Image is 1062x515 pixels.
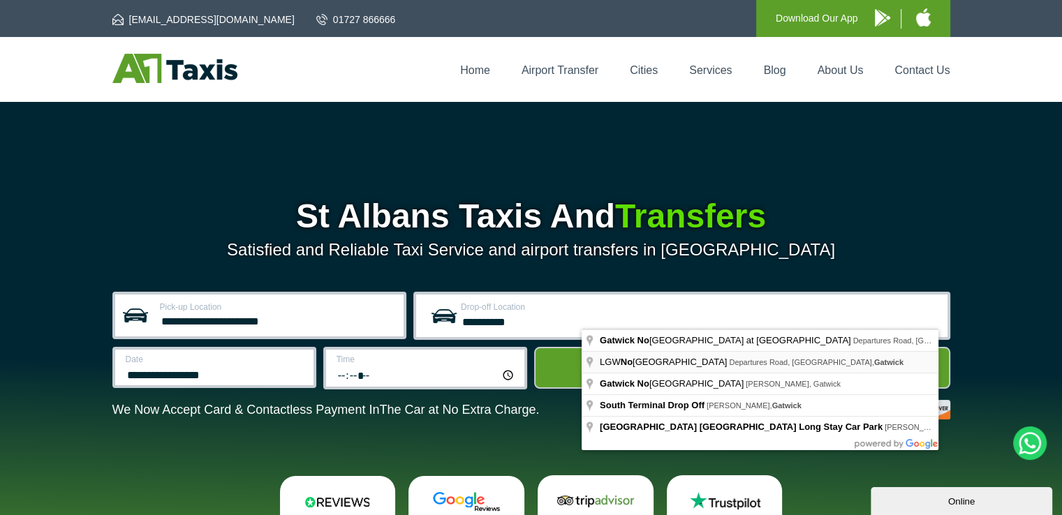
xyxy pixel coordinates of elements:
button: Get Quote [534,347,950,389]
a: Blog [763,64,786,76]
label: Pick-up Location [160,303,396,311]
a: About Us [818,64,864,76]
a: Contact Us [894,64,950,76]
img: Tripadvisor [554,491,637,512]
span: [PERSON_NAME], Gatwick [746,380,841,388]
h1: St Albans Taxis And [112,200,950,233]
p: We Now Accept Card & Contactless Payment In [112,403,540,417]
a: Airport Transfer [522,64,598,76]
span: Transfers [615,197,766,234]
img: A1 Taxis iPhone App [916,8,931,27]
a: 01727 866666 [316,13,396,27]
p: Satisfied and Reliable Taxi Service and airport transfers in [GEOGRAPHIC_DATA] [112,240,950,260]
img: Google [425,491,508,512]
span: Gatwick No [600,378,649,389]
label: Drop-off Location [461,303,939,311]
a: Cities [630,64,658,76]
span: Gatwick [874,358,904,366]
img: Reviews.io [295,491,379,512]
a: [EMAIL_ADDRESS][DOMAIN_NAME] [112,13,295,27]
img: A1 Taxis St Albans LTD [112,54,237,83]
p: Download Our App [776,10,858,27]
span: [GEOGRAPHIC_DATA] at [GEOGRAPHIC_DATA] [600,335,853,345]
span: South Terminal Drop Off [600,400,705,410]
span: [GEOGRAPHIC_DATA] [600,378,746,389]
span: LGW [GEOGRAPHIC_DATA] [600,357,729,367]
img: Trustpilot [683,491,767,512]
span: The Car at No Extra Charge. [379,403,539,417]
a: Home [460,64,490,76]
label: Time [337,355,516,364]
span: Gatwick No [600,335,649,345]
img: A1 Taxis Android App [875,9,890,27]
iframe: chat widget [871,484,1055,515]
span: [GEOGRAPHIC_DATA] [GEOGRAPHIC_DATA] Long Stay Car Park [600,421,883,432]
label: Date [126,355,305,364]
span: Departures Road, [GEOGRAPHIC_DATA], [729,358,904,366]
a: Services [689,64,732,76]
span: Gatwick [772,401,802,410]
span: No [621,357,633,367]
span: [PERSON_NAME], [707,401,802,410]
